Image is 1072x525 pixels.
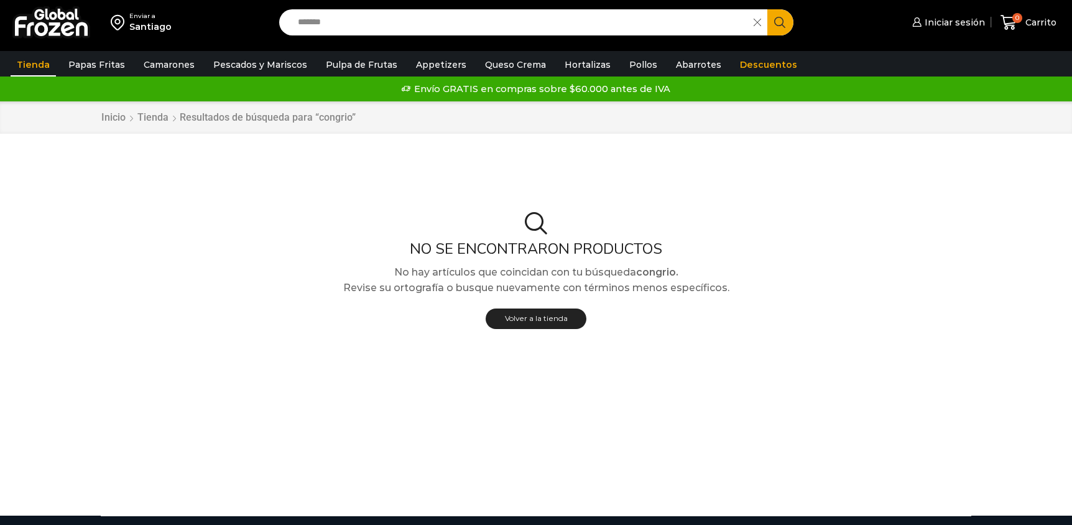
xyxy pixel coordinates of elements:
nav: Breadcrumb [101,111,356,125]
a: Appetizers [410,53,473,77]
a: Pescados y Mariscos [207,53,313,77]
span: Carrito [1022,16,1056,29]
span: Volver a la tienda [505,314,568,323]
button: Search button [767,9,793,35]
a: Inicio [101,111,126,125]
a: Pollos [623,53,663,77]
a: Camarones [137,53,201,77]
a: Tienda [11,53,56,77]
a: 0 Carrito [997,8,1060,37]
a: Abarrotes [670,53,728,77]
span: Iniciar sesión [922,16,985,29]
a: Tienda [137,111,169,125]
a: Pulpa de Frutas [320,53,404,77]
span: 0 [1012,13,1022,23]
a: Descuentos [734,53,803,77]
a: Papas Fritas [62,53,131,77]
div: Enviar a [129,12,172,21]
p: No hay artículos que coincidan con tu búsqueda Revise su ortografía o busque nuevamente con térmi... [91,264,981,296]
a: Hortalizas [558,53,617,77]
div: Santiago [129,21,172,33]
h1: Resultados de búsqueda para “congrio” [180,111,356,123]
img: address-field-icon.svg [111,12,129,33]
strong: congrio. [636,266,678,278]
a: Queso Crema [479,53,552,77]
h2: No se encontraron productos [91,240,981,258]
a: Iniciar sesión [909,10,985,35]
a: Volver a la tienda [486,309,587,329]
